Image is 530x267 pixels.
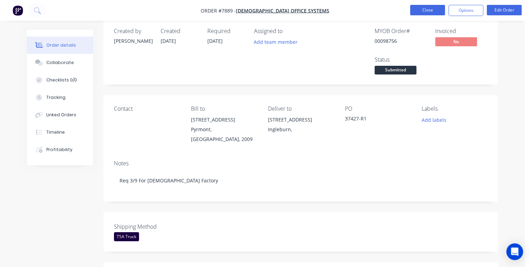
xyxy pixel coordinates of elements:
div: Open Intercom Messenger [506,243,523,260]
span: No [435,37,477,46]
label: Shipping Method [114,222,201,231]
button: Collaborate [27,54,93,71]
span: [DATE] [161,38,176,44]
div: Ingleburn, [268,125,334,134]
div: Labels [422,105,487,112]
button: Add labels [418,115,450,124]
div: Pyrmont, [GEOGRAPHIC_DATA], 2009 [191,125,257,144]
button: Tracking [27,89,93,106]
button: Submitted [375,66,416,76]
div: Assigned to [254,28,324,34]
a: [DEMOGRAPHIC_DATA] Office Systems [236,7,329,14]
img: Factory [13,5,23,16]
div: Notes [114,160,487,167]
div: Req 3/9 For [DEMOGRAPHIC_DATA] Factory [114,170,487,191]
span: Order #7889 - [201,7,236,14]
button: Profitability [27,141,93,158]
div: Created [161,28,199,34]
div: MYOB Order # [375,28,427,34]
div: Order details [46,42,76,48]
div: [STREET_ADDRESS]Pyrmont, [GEOGRAPHIC_DATA], 2009 [191,115,257,144]
div: Checklists 0/0 [46,77,77,83]
div: Contact [114,105,180,112]
div: Status [375,56,427,63]
div: Created by [114,28,152,34]
div: Tracking [46,94,66,101]
button: Timeline [27,124,93,141]
button: Add team member [250,37,301,47]
div: Deliver to [268,105,334,112]
div: [STREET_ADDRESS] [268,115,334,125]
div: Timeline [46,129,65,135]
button: Linked Orders [27,106,93,124]
div: Linked Orders [46,112,76,118]
div: Collaborate [46,60,74,66]
div: 37427-R1 [345,115,410,125]
div: 00098756 [375,37,427,45]
div: Invoiced [435,28,487,34]
div: Required [207,28,246,34]
span: Submitted [375,66,416,74]
div: [STREET_ADDRESS] [191,115,257,125]
div: [PERSON_NAME] [114,37,152,45]
div: TSA Truck [114,232,139,241]
div: Bill to [191,105,257,112]
button: Options [448,5,483,16]
button: Close [410,5,445,15]
div: [STREET_ADDRESS]Ingleburn, [268,115,334,137]
div: PO [345,105,410,112]
button: Order details [27,37,93,54]
span: [DATE] [207,38,223,44]
button: Edit Order [487,5,522,15]
button: Checklists 0/0 [27,71,93,89]
div: Profitability [46,147,72,153]
button: Add team member [254,37,301,47]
